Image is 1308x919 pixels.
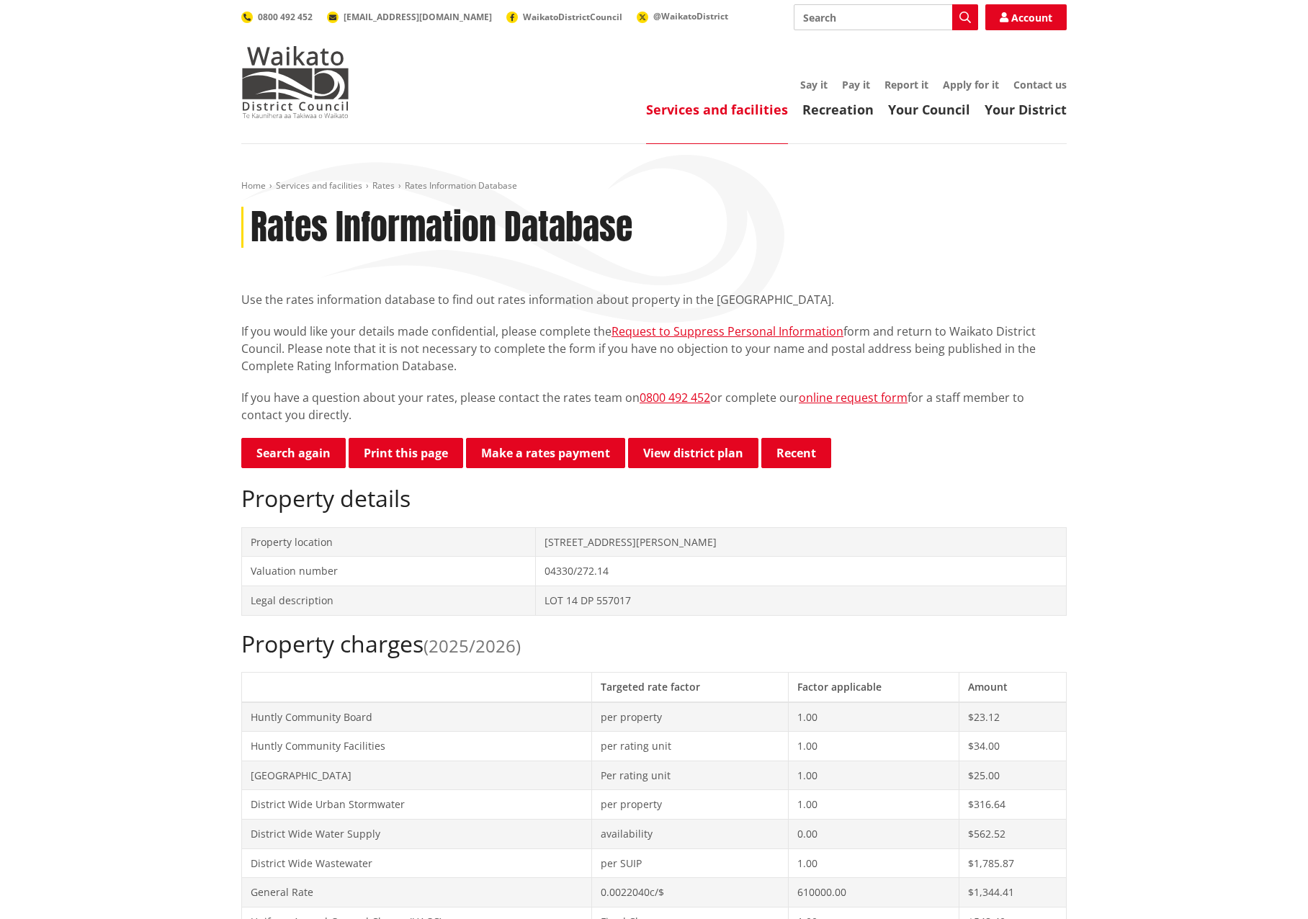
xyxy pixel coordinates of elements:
td: LOT 14 DP 557017 [535,586,1066,615]
span: WaikatoDistrictCouncil [523,11,622,23]
td: General Rate [242,878,592,907]
td: Property location [242,527,536,557]
a: Services and facilities [276,179,362,192]
a: Apply for it [943,78,999,91]
td: 1.00 [788,761,959,790]
a: View district plan [628,438,758,468]
td: $316.64 [959,790,1067,820]
a: Your Council [888,101,970,118]
td: 1.00 [788,848,959,878]
td: availability [592,819,788,848]
a: WaikatoDistrictCouncil [506,11,622,23]
td: 1.00 [788,702,959,732]
a: [EMAIL_ADDRESS][DOMAIN_NAME] [327,11,492,23]
td: 0.0022040c/$ [592,878,788,907]
a: Request to Suppress Personal Information [612,323,843,339]
td: per property [592,790,788,820]
td: 0.00 [788,819,959,848]
a: Recreation [802,101,874,118]
h2: Property details [241,485,1067,512]
a: Services and facilities [646,101,788,118]
td: 610000.00 [788,878,959,907]
td: [STREET_ADDRESS][PERSON_NAME] [535,527,1066,557]
nav: breadcrumb [241,180,1067,192]
td: $23.12 [959,702,1067,732]
p: If you have a question about your rates, please contact the rates team on or complete our for a s... [241,389,1067,423]
td: $25.00 [959,761,1067,790]
td: District Wide Urban Stormwater [242,790,592,820]
a: Account [985,4,1067,30]
p: If you would like your details made confidential, please complete the form and return to Waikato ... [241,323,1067,375]
a: Home [241,179,266,192]
h2: Property charges [241,630,1067,658]
span: (2025/2026) [424,634,521,658]
td: [GEOGRAPHIC_DATA] [242,761,592,790]
h1: Rates Information Database [251,207,632,248]
td: $1,785.87 [959,848,1067,878]
td: Huntly Community Facilities [242,732,592,761]
th: Amount [959,672,1067,701]
td: Per rating unit [592,761,788,790]
td: per rating unit [592,732,788,761]
span: @WaikatoDistrict [653,10,728,22]
img: Waikato District Council - Te Kaunihera aa Takiwaa o Waikato [241,46,349,118]
a: Make a rates payment [466,438,625,468]
a: Say it [800,78,828,91]
p: Use the rates information database to find out rates information about property in the [GEOGRAPHI... [241,291,1067,308]
a: Report it [884,78,928,91]
input: Search input [794,4,978,30]
td: 04330/272.14 [535,557,1066,586]
a: 0800 492 452 [241,11,313,23]
a: @WaikatoDistrict [637,10,728,22]
td: 1.00 [788,790,959,820]
button: Recent [761,438,831,468]
a: Your District [985,101,1067,118]
a: 0800 492 452 [640,390,710,405]
a: Search again [241,438,346,468]
td: $562.52 [959,819,1067,848]
td: per property [592,702,788,732]
a: Contact us [1013,78,1067,91]
th: Factor applicable [788,672,959,701]
a: Rates [372,179,395,192]
td: $1,344.41 [959,878,1067,907]
td: District Wide Wastewater [242,848,592,878]
td: District Wide Water Supply [242,819,592,848]
td: per SUIP [592,848,788,878]
a: online request form [799,390,908,405]
span: [EMAIL_ADDRESS][DOMAIN_NAME] [344,11,492,23]
th: Targeted rate factor [592,672,788,701]
td: 1.00 [788,732,959,761]
td: Valuation number [242,557,536,586]
span: 0800 492 452 [258,11,313,23]
span: Rates Information Database [405,179,517,192]
td: $34.00 [959,732,1067,761]
td: Huntly Community Board [242,702,592,732]
a: Pay it [842,78,870,91]
td: Legal description [242,586,536,615]
button: Print this page [349,438,463,468]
